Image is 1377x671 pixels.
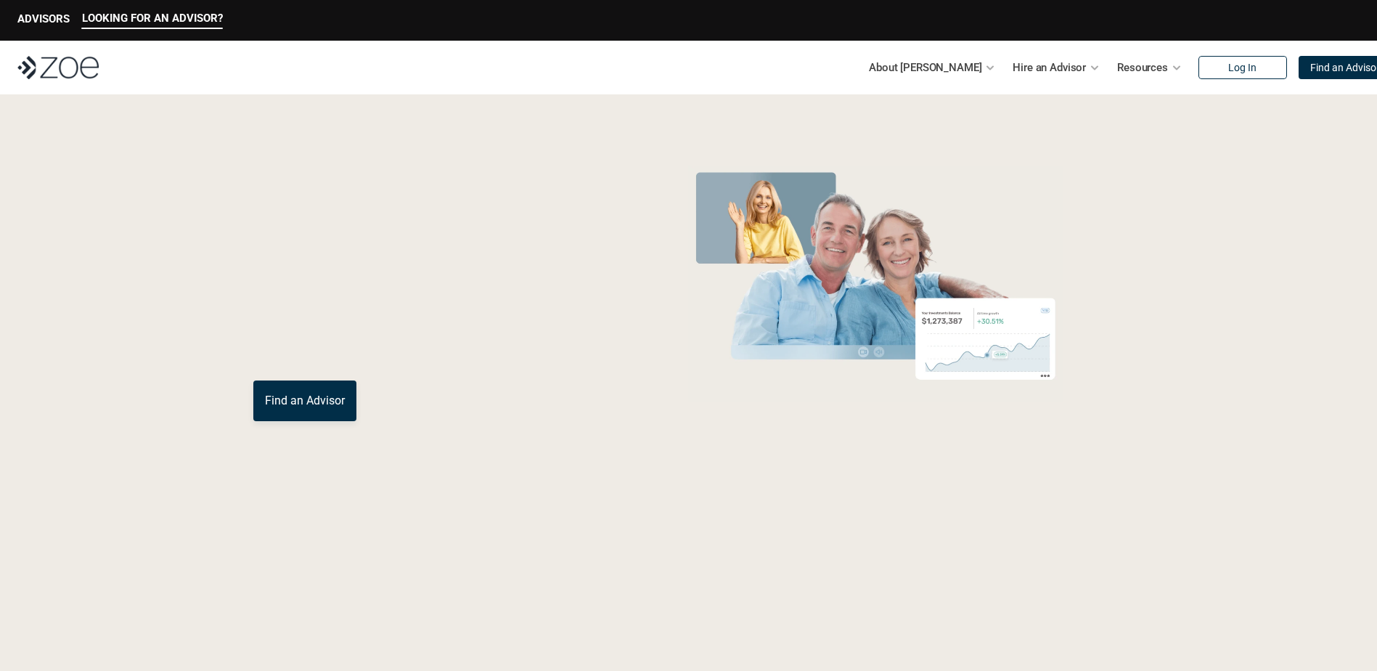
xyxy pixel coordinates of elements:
p: About [PERSON_NAME] [869,57,981,78]
p: Resources [1117,57,1168,78]
em: The information in the visuals above is for illustrative purposes only and does not represent an ... [674,410,1077,418]
p: Log In [1228,62,1257,74]
a: Find an Advisor [253,381,356,421]
img: Zoe Financial Hero Image [682,166,1069,402]
span: Grow Your Wealth [253,160,576,216]
a: Log In [1198,56,1287,79]
p: Hire an Advisor [1013,57,1086,78]
p: LOOKING FOR AN ADVISOR? [82,12,223,25]
p: Loremipsum: *DolOrsi Ametconsecte adi Eli Seddoeius tem inc utlaboreet. Dol 2792 MagNaal Enimadmi... [35,606,1342,659]
p: You deserve an advisor you can trust. [PERSON_NAME], hire, and invest with vetted, fiduciary, fin... [253,328,628,363]
p: Find an Advisor [265,394,345,407]
span: with a Financial Advisor [253,209,547,314]
p: ADVISORS [17,12,70,25]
